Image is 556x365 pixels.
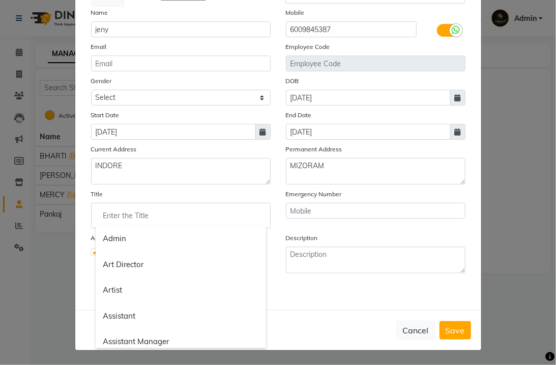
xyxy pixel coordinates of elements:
[96,277,266,303] a: Artist
[96,205,266,226] input: Enter the Title
[96,303,266,329] a: Assistant
[96,226,266,252] a: Admin
[96,252,266,278] a: Art Director
[96,329,266,355] a: Assistant Manager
